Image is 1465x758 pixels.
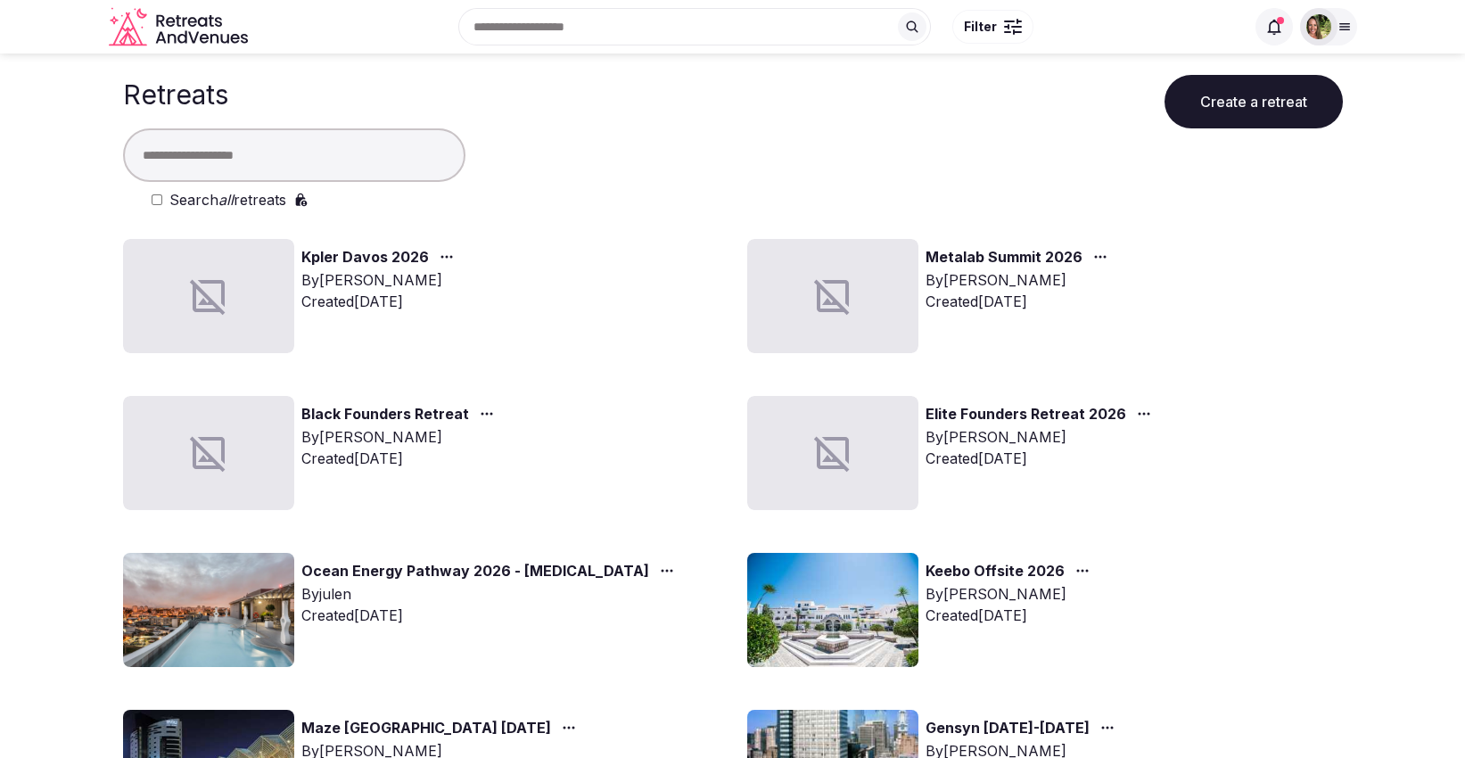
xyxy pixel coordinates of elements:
[952,10,1033,44] button: Filter
[926,269,1115,291] div: By [PERSON_NAME]
[301,403,469,426] a: Black Founders Retreat
[747,553,918,667] img: Top retreat image for the retreat: Keebo Offsite 2026
[301,560,649,583] a: Ocean Energy Pathway 2026 - [MEDICAL_DATA]
[926,426,1158,448] div: By [PERSON_NAME]
[301,291,461,312] div: Created [DATE]
[926,560,1065,583] a: Keebo Offsite 2026
[926,583,1097,605] div: By [PERSON_NAME]
[301,426,501,448] div: By [PERSON_NAME]
[926,717,1090,740] a: Gensyn [DATE]-[DATE]
[301,448,501,469] div: Created [DATE]
[218,191,234,209] em: all
[1165,75,1343,128] button: Create a retreat
[301,269,461,291] div: By [PERSON_NAME]
[926,291,1115,312] div: Created [DATE]
[301,605,681,626] div: Created [DATE]
[926,605,1097,626] div: Created [DATE]
[301,717,551,740] a: Maze [GEOGRAPHIC_DATA] [DATE]
[169,189,286,210] label: Search retreats
[964,18,997,36] span: Filter
[123,78,228,111] h1: Retreats
[301,246,429,269] a: Kpler Davos 2026
[109,7,251,47] a: Visit the homepage
[926,403,1126,426] a: Elite Founders Retreat 2026
[123,553,294,667] img: Top retreat image for the retreat: Ocean Energy Pathway 2026 - Plan B
[926,448,1158,469] div: Created [DATE]
[926,246,1082,269] a: Metalab Summit 2026
[1306,14,1331,39] img: Shay Tippie
[301,583,681,605] div: By julen
[109,7,251,47] svg: Retreats and Venues company logo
